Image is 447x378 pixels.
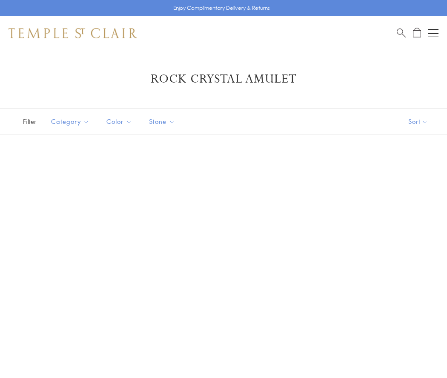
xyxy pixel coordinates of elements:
[397,28,406,38] a: Search
[100,112,138,131] button: Color
[428,28,438,38] button: Open navigation
[145,116,181,127] span: Stone
[413,28,421,38] a: Open Shopping Bag
[102,116,138,127] span: Color
[9,28,137,38] img: Temple St. Clair
[389,109,447,135] button: Show sort by
[45,112,96,131] button: Category
[173,4,270,12] p: Enjoy Complimentary Delivery & Returns
[21,72,426,87] h1: Rock Crystal Amulet
[143,112,181,131] button: Stone
[47,116,96,127] span: Category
